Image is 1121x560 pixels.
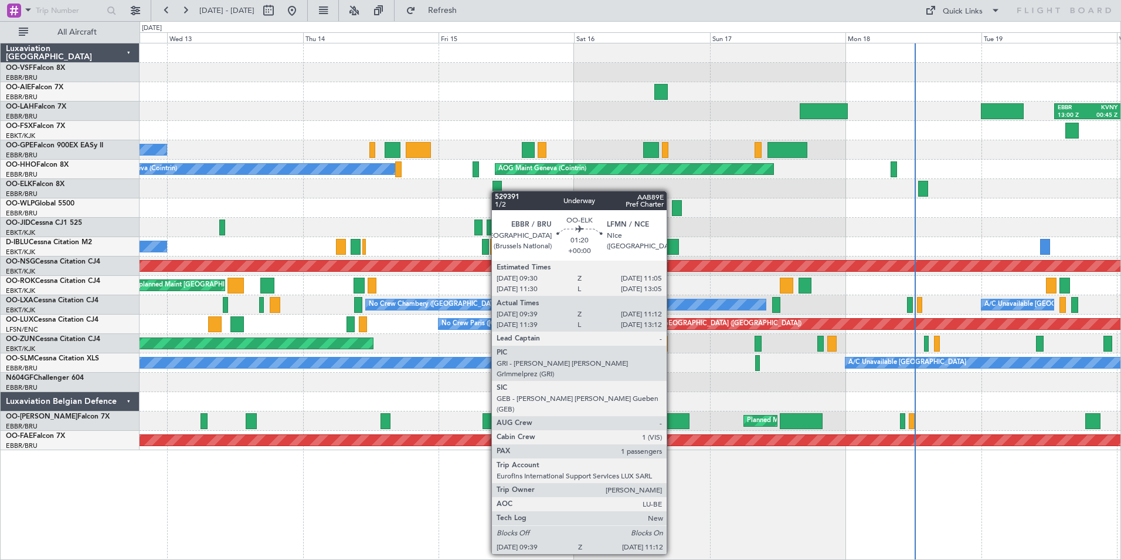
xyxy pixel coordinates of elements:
a: OO-GPEFalcon 900EX EASy II [6,142,103,149]
span: OO-VSF [6,65,33,72]
span: OO-FSX [6,123,33,130]
div: [DATE] [142,23,162,33]
a: OO-WLPGlobal 5500 [6,200,74,207]
a: D-IBLUCessna Citation M2 [6,239,92,246]
a: EBBR/BRU [6,422,38,431]
span: OO-[PERSON_NAME] [6,413,77,420]
a: EBKT/KJK [6,131,35,140]
div: Wed 13 [167,32,303,43]
div: No Crew Chambery ([GEOGRAPHIC_DATA]) [369,296,501,313]
a: EBBR/BRU [6,170,38,179]
a: EBKT/KJK [6,248,35,257]
div: 00:45 Z [1088,112,1117,120]
div: A/C Unavailable [GEOGRAPHIC_DATA] [848,354,966,372]
a: EBBR/BRU [6,151,38,160]
a: EBKT/KJK [6,228,35,237]
a: OO-[PERSON_NAME]Falcon 7X [6,413,110,420]
div: Tue 19 [981,32,1117,43]
a: EBBR/BRU [6,209,38,218]
div: KVNY [1088,104,1117,112]
a: OO-ROKCessna Citation CJ4 [6,278,100,285]
button: All Aircraft [13,23,127,42]
a: EBBR/BRU [6,73,38,82]
span: OO-FAE [6,433,33,440]
a: OO-FSXFalcon 7X [6,123,65,130]
a: EBKT/KJK [6,345,35,353]
a: EBBR/BRU [6,93,38,102]
a: OO-JIDCessna CJ1 525 [6,220,82,227]
div: Sat 16 [574,32,709,43]
div: Quick Links [943,6,983,18]
a: OO-HHOFalcon 8X [6,161,69,168]
button: Refresh [400,1,471,20]
span: OO-JID [6,220,30,227]
a: OO-NSGCessna Citation CJ4 [6,258,100,265]
div: Thu 14 [303,32,439,43]
span: N604GF [6,375,33,382]
a: N604GFChallenger 604 [6,375,84,382]
div: Sun 17 [710,32,845,43]
a: EBBR/BRU [6,441,38,450]
span: D-IBLU [6,239,29,246]
a: LFSN/ENC [6,325,38,334]
div: No Crew [GEOGRAPHIC_DATA] ([GEOGRAPHIC_DATA] National) [578,354,774,372]
a: EBKT/KJK [6,286,35,295]
span: OO-GPE [6,142,33,149]
div: Mon 18 [845,32,981,43]
span: OO-LUX [6,316,33,323]
a: EBBR/BRU [6,364,38,373]
a: OO-LXACessna Citation CJ4 [6,297,98,304]
a: OO-SLMCessna Citation XLS [6,355,99,362]
span: OO-LXA [6,297,33,304]
span: OO-NSG [6,258,35,265]
span: OO-WLP [6,200,35,207]
span: OO-ZUN [6,336,35,343]
a: EBBR/BRU [6,190,38,198]
input: Trip Number [36,2,103,19]
span: OO-ELK [6,181,32,188]
a: EBBR/BRU [6,112,38,121]
span: OO-ROK [6,278,35,285]
span: Refresh [418,6,467,15]
div: 13:00 Z [1058,112,1088,120]
a: EBKT/KJK [6,306,35,315]
button: Quick Links [919,1,1006,20]
span: OO-AIE [6,84,31,91]
a: OO-FAEFalcon 7X [6,433,65,440]
a: OO-LUXCessna Citation CJ4 [6,316,98,323]
span: [DATE] - [DATE] [199,5,254,16]
a: OO-ELKFalcon 8X [6,181,64,188]
div: No Crew Paris ([GEOGRAPHIC_DATA]) [441,315,558,333]
a: EBBR/BRU [6,383,38,392]
a: OO-LAHFalcon 7X [6,103,66,110]
a: OO-VSFFalcon 8X [6,65,65,72]
span: OO-SLM [6,355,34,362]
a: OO-ZUNCessna Citation CJ4 [6,336,100,343]
div: EBBR [1058,104,1088,112]
div: AOG Maint Geneva (Cointrin) [498,160,586,178]
div: Planned Maint [GEOGRAPHIC_DATA] ([GEOGRAPHIC_DATA]) [617,315,801,333]
a: EBKT/KJK [6,267,35,276]
span: OO-LAH [6,103,34,110]
span: OO-HHO [6,161,36,168]
div: Planned Maint [GEOGRAPHIC_DATA] ([GEOGRAPHIC_DATA] National) [747,412,959,430]
a: OO-AIEFalcon 7X [6,84,63,91]
div: Fri 15 [439,32,574,43]
span: All Aircraft [30,28,124,36]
